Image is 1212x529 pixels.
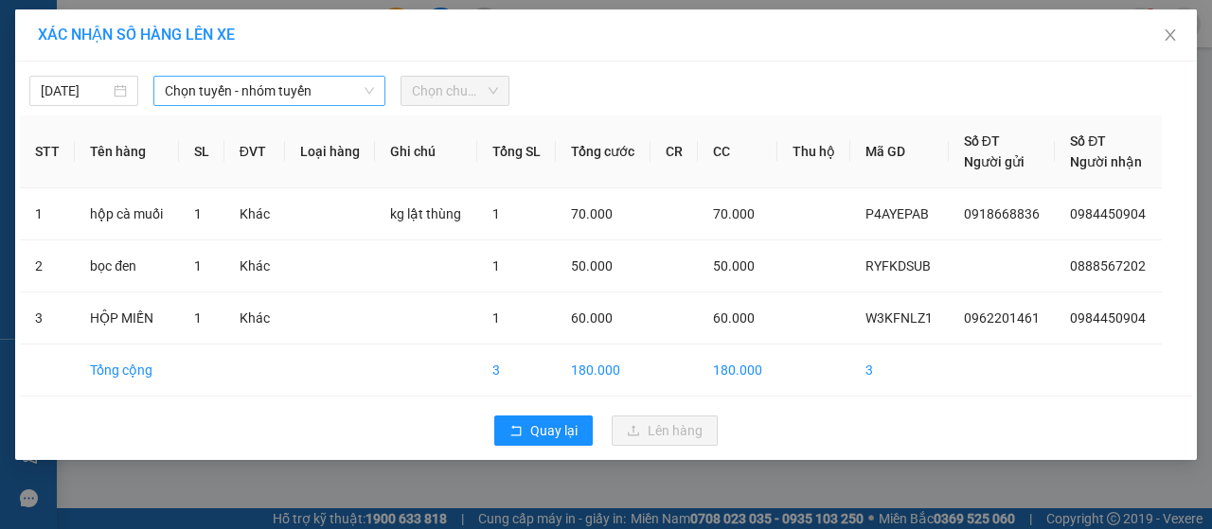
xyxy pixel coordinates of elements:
td: Tổng cộng [75,344,178,397]
td: 2 [20,240,75,292]
span: W3KFNLZ1 [865,310,933,326]
th: CR [651,115,698,188]
span: Chọn chuyến [412,77,498,105]
th: ĐVT [224,115,285,188]
span: 0984450904 [1070,206,1146,221]
td: Khác [224,188,285,240]
span: Số ĐT [1070,133,1106,149]
span: 60.000 [713,310,755,326]
th: Tổng cước [556,115,650,188]
span: 0888567202 [1070,258,1146,273]
input: 12/10/2025 [41,80,110,101]
span: 60.000 [571,310,613,326]
span: down [364,85,375,97]
span: 50.000 [571,258,613,273]
button: uploadLên hàng [612,415,718,446]
span: XÁC NHẬN SỐ HÀNG LÊN XE [38,26,235,44]
td: 1 [20,188,75,240]
span: 1 [194,310,202,326]
th: SL [179,115,224,188]
span: 0962201461 [964,310,1040,326]
span: 1 [194,258,202,273]
button: Close [1144,9,1197,62]
span: kg lật thùng [390,206,461,221]
td: HỘP MIẾN [75,292,178,344]
td: 180.000 [556,344,650,397]
td: 3 [850,344,948,397]
h2: VP Nhận: Văn phòng Lào Cai [99,135,457,255]
th: STT [20,115,75,188]
span: 70.000 [713,206,755,221]
span: RYFKDSUB [865,258,931,273]
th: Thu hộ [777,115,850,188]
b: [DOMAIN_NAME] [253,15,457,46]
th: CC [698,115,777,188]
span: 1 [492,206,500,221]
b: [PERSON_NAME] ([PERSON_NAME] - Sapa) [67,15,297,130]
button: rollbackQuay lại [494,415,593,446]
span: 0984450904 [1070,310,1146,326]
span: Người gửi [964,154,1025,169]
th: Tổng SL [477,115,556,188]
span: Số ĐT [964,133,1000,149]
span: P4AYEPAB [865,206,929,221]
span: Người nhận [1070,154,1142,169]
span: Quay lại [530,420,578,441]
span: close [1163,27,1178,43]
td: 3 [20,292,75,344]
td: bọc đen [75,240,178,292]
span: 70.000 [571,206,613,221]
td: 3 [477,344,556,397]
th: Ghi chú [375,115,476,188]
td: Khác [224,292,285,344]
span: 0918668836 [964,206,1040,221]
th: Tên hàng [75,115,178,188]
h2: W3KFNLZ1 [10,135,152,167]
td: Khác [224,240,285,292]
span: Chọn tuyến - nhóm tuyến [165,77,374,105]
td: hộp cà muối [75,188,178,240]
span: rollback [509,424,523,439]
span: 1 [492,258,500,273]
span: 1 [194,206,202,221]
td: 180.000 [698,344,777,397]
th: Mã GD [850,115,948,188]
span: 1 [492,310,500,326]
span: 50.000 [713,258,755,273]
th: Loại hàng [285,115,375,188]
